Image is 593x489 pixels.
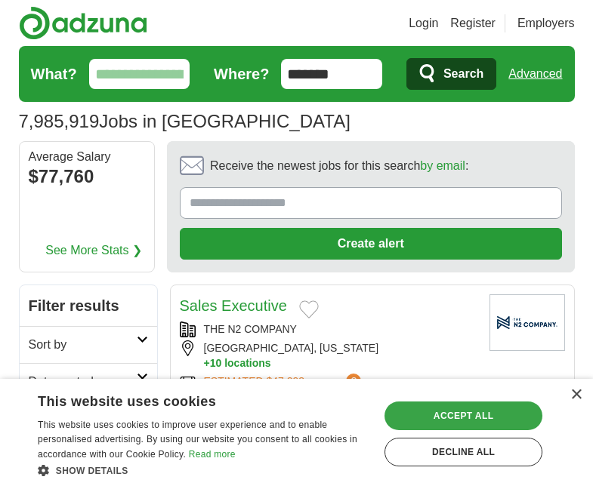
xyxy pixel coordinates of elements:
span: ? [346,374,361,389]
a: by email [420,159,465,172]
div: Close [570,389,582,401]
div: Accept all [385,401,542,430]
div: Average Salary [29,151,145,163]
img: Adzuna logo [19,6,147,40]
a: Advanced [508,59,562,89]
label: What? [31,63,77,85]
span: 7,985,919 [19,108,100,135]
a: See More Stats ❯ [45,241,142,260]
div: $77,760 [29,163,145,190]
h1: Jobs in [GEOGRAPHIC_DATA] [19,111,351,131]
a: Employers [517,14,575,32]
div: Decline all [385,438,542,466]
span: + [204,356,210,371]
a: Date posted [20,363,157,400]
h2: Sort by [29,336,137,354]
label: Where? [214,63,269,85]
div: Show details [38,463,369,478]
span: $47,293 [266,375,304,387]
button: Add to favorite jobs [299,300,319,318]
div: This website uses cookies [38,388,332,411]
button: Create alert [180,228,562,260]
a: Login [409,14,438,32]
span: Search [443,59,483,89]
img: Company logo [490,294,565,351]
a: ESTIMATED:$47,293per year? [204,374,365,389]
button: +10 locations [204,356,477,371]
span: Receive the newest jobs for this search : [210,157,468,175]
span: Show details [56,466,128,476]
div: THE N2 COMPANY [180,321,477,337]
h2: Date posted [29,373,137,391]
span: This website uses cookies to improve user experience and to enable personalised advertising. By u... [38,420,357,460]
button: Search [406,58,496,90]
h2: Filter results [20,285,157,326]
a: Read more, opens a new window [189,449,236,460]
div: [GEOGRAPHIC_DATA], [US_STATE] [180,340,477,371]
a: Sales Executive [180,297,287,314]
a: Register [450,14,496,32]
a: Sort by [20,326,157,363]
